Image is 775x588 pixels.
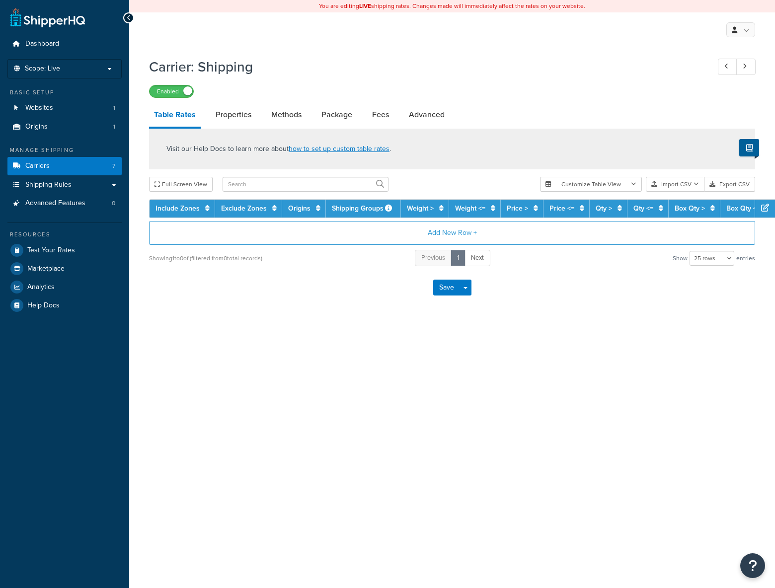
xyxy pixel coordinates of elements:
[150,85,193,97] label: Enabled
[736,251,755,265] span: entries
[740,553,765,578] button: Open Resource Center
[736,59,756,75] a: Next Record
[155,203,200,214] a: Include Zones
[367,103,394,127] a: Fees
[7,157,122,175] a: Carriers7
[407,203,434,214] a: Weight >
[326,200,401,218] th: Shipping Groups
[289,144,389,154] a: how to set up custom table rates
[27,265,65,273] span: Marketplace
[149,103,201,129] a: Table Rates
[465,250,490,266] a: Next
[223,177,388,192] input: Search
[451,250,465,266] a: 1
[27,301,60,310] span: Help Docs
[25,40,59,48] span: Dashboard
[7,88,122,97] div: Basic Setup
[149,177,213,192] button: Full Screen View
[7,118,122,136] li: Origins
[211,103,256,127] a: Properties
[27,246,75,255] span: Test Your Rates
[7,230,122,239] div: Resources
[596,203,612,214] a: Qty >
[7,146,122,154] div: Manage Shipping
[7,296,122,314] a: Help Docs
[704,177,755,192] button: Export CSV
[7,260,122,278] a: Marketplace
[25,162,50,170] span: Carriers
[316,103,357,127] a: Package
[112,199,115,208] span: 0
[25,65,60,73] span: Scope: Live
[540,177,642,192] button: Customize Table View
[25,181,72,189] span: Shipping Rules
[7,118,122,136] a: Origins1
[673,251,688,265] span: Show
[149,221,755,245] button: Add New Row +
[7,241,122,259] a: Test Your Rates
[471,253,484,262] span: Next
[421,253,445,262] span: Previous
[675,203,705,214] a: Box Qty >
[433,280,460,295] button: Save
[113,123,115,131] span: 1
[549,203,574,214] a: Price <=
[7,99,122,117] a: Websites1
[25,199,85,208] span: Advanced Features
[646,177,704,192] button: Import CSV
[112,162,115,170] span: 7
[726,203,760,214] a: Box Qty <=
[7,176,122,194] a: Shipping Rules
[7,278,122,296] a: Analytics
[7,157,122,175] li: Carriers
[266,103,307,127] a: Methods
[633,203,653,214] a: Qty <=
[7,99,122,117] li: Websites
[113,104,115,112] span: 1
[7,35,122,53] a: Dashboard
[359,1,371,10] b: LIVE
[7,194,122,213] li: Advanced Features
[166,144,391,154] p: Visit our Help Docs to learn more about .
[7,194,122,213] a: Advanced Features0
[288,203,310,214] a: Origins
[455,203,485,214] a: Weight <=
[25,123,48,131] span: Origins
[221,203,267,214] a: Exclude Zones
[507,203,528,214] a: Price >
[415,250,452,266] a: Previous
[25,104,53,112] span: Websites
[149,251,262,265] div: Showing 1 to 0 of (filtered from 0 total records)
[718,59,737,75] a: Previous Record
[27,283,55,292] span: Analytics
[149,57,699,76] h1: Carrier: Shipping
[404,103,450,127] a: Advanced
[739,139,759,156] button: Show Help Docs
